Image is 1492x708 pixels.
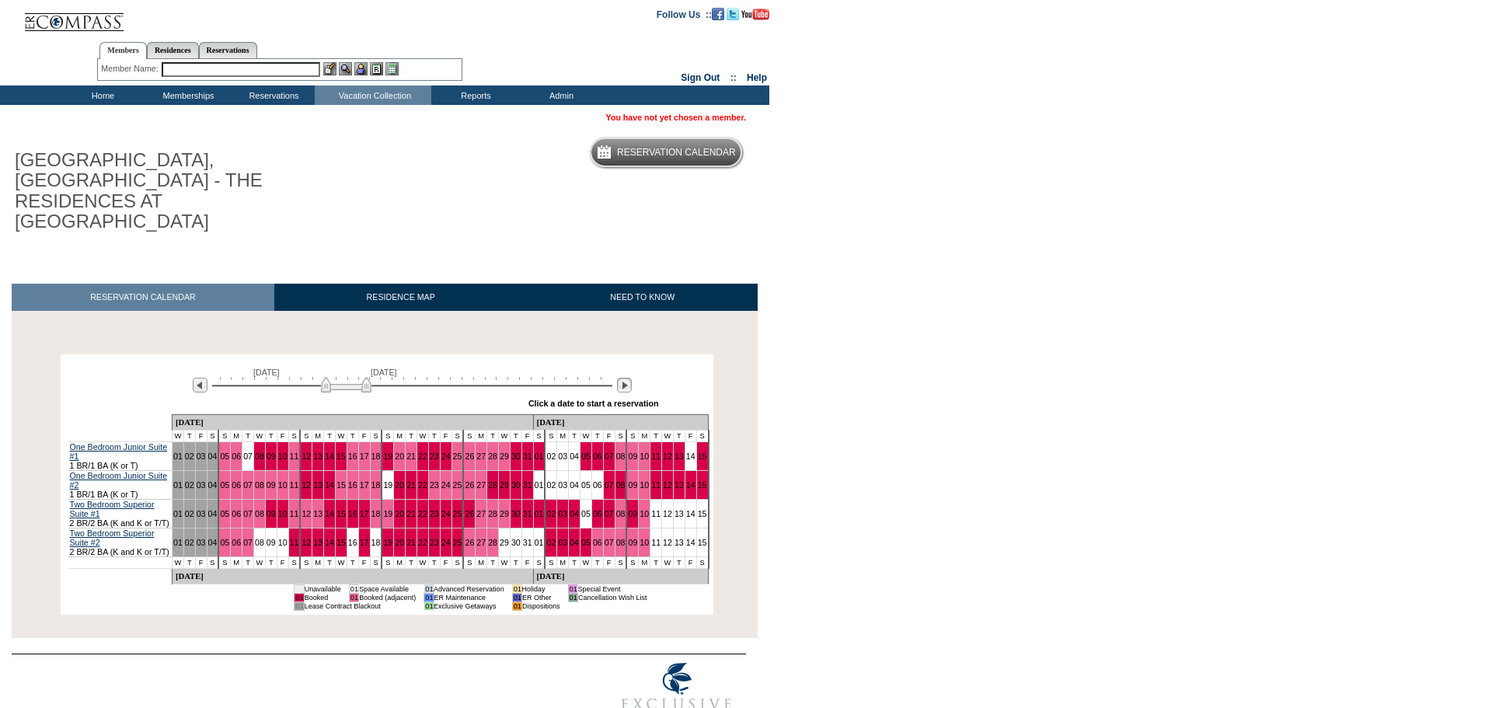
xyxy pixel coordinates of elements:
a: 29 [500,452,509,461]
a: RESERVATION CALENDAR [12,284,274,311]
span: :: [730,72,737,83]
h1: [GEOGRAPHIC_DATA], [GEOGRAPHIC_DATA] - THE RESIDENCES AT [GEOGRAPHIC_DATA] [12,147,360,235]
td: M [394,430,406,441]
a: 23 [430,480,439,490]
td: F [358,556,370,568]
a: 12 [302,538,311,547]
td: 1 BR/1 BA (K or T) [68,470,173,499]
a: 20 [395,452,404,461]
a: 11 [651,509,661,518]
a: 28 [488,480,497,490]
a: 11 [651,452,661,461]
a: 09 [628,538,637,547]
a: 05 [581,480,591,490]
td: S [300,556,312,568]
a: 11 [290,538,299,547]
a: 06 [232,480,241,490]
a: 04 [208,509,218,518]
td: M [231,430,242,441]
a: 18 [371,480,381,490]
h5: Reservation Calendar [617,148,736,158]
a: 25 [453,452,462,461]
a: Residences [147,42,199,58]
a: 21 [406,538,416,547]
a: 12 [663,480,672,490]
a: 30 [511,480,521,490]
td: W [662,430,674,441]
img: b_edit.gif [323,62,336,75]
a: 01 [535,480,544,490]
a: 07 [605,538,614,547]
a: 13 [313,480,322,490]
td: T [428,556,440,568]
a: 01 [173,452,183,461]
img: Reservations [370,62,383,75]
a: 14 [325,538,334,547]
a: 01 [535,538,544,547]
td: T [487,430,499,441]
td: Memberships [144,85,229,105]
td: S [626,430,638,441]
a: 03 [197,452,206,461]
td: 2 BR/2 BA (K and K or T/T) [68,499,173,528]
a: 31 [523,480,532,490]
td: S [382,556,393,568]
a: 14 [686,538,695,547]
a: 27 [476,538,486,547]
a: 04 [570,480,579,490]
td: W [336,556,347,568]
a: 11 [651,538,661,547]
td: T [242,430,254,441]
div: Click a date to start a reservation [528,399,659,408]
a: 13 [313,452,322,461]
a: 28 [488,452,497,461]
a: 15 [336,509,346,518]
td: T [510,430,521,441]
a: Help [747,72,767,83]
a: 13 [313,509,322,518]
td: Reports [431,85,517,105]
td: S [615,430,626,441]
a: 10 [640,538,649,547]
a: 13 [675,509,684,518]
a: Subscribe to our YouTube Channel [741,9,769,18]
img: Subscribe to our YouTube Channel [741,9,769,20]
a: 06 [593,452,602,461]
td: F [685,430,696,441]
td: M [557,430,569,441]
a: RESIDENCE MAP [274,284,528,311]
a: 09 [267,452,276,461]
a: 16 [348,480,357,490]
td: Reservations [229,85,315,105]
a: 10 [278,509,288,518]
img: Previous [193,378,207,392]
a: 12 [302,452,311,461]
a: 21 [406,509,416,518]
img: Impersonate [354,62,368,75]
a: 14 [686,452,695,461]
td: F [603,430,615,441]
a: 08 [255,452,264,461]
a: 08 [255,480,264,490]
td: T [242,556,254,568]
a: 25 [453,538,462,547]
a: 22 [418,509,427,518]
a: 08 [616,452,626,461]
span: [DATE] [253,368,280,377]
td: F [195,430,207,441]
a: 09 [628,480,637,490]
td: T [406,430,417,441]
a: 23 [430,538,439,547]
a: 05 [581,509,591,518]
a: 04 [208,452,218,461]
a: 11 [290,452,299,461]
a: 06 [232,452,241,461]
a: 19 [383,509,392,518]
a: 01 [173,538,183,547]
a: 16 [348,509,357,518]
td: W [417,430,429,441]
td: T [406,556,417,568]
a: 24 [441,480,451,490]
a: 27 [476,452,486,461]
a: 09 [267,480,276,490]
